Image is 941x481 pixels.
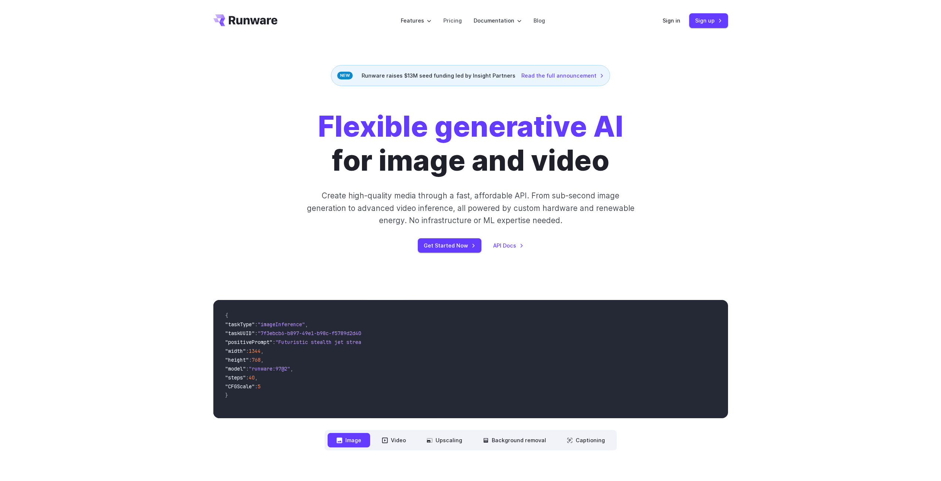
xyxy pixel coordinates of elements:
a: Sign in [663,16,680,25]
a: Go to / [213,14,278,26]
span: , [305,321,308,328]
strong: Flexible generative AI [318,109,623,144]
span: : [255,330,258,337]
a: Sign up [689,13,728,28]
span: "Futuristic stealth jet streaking through a neon-lit cityscape with glowing purple exhaust" [275,339,545,345]
button: Upscaling [418,433,471,447]
span: "taskUUID" [225,330,255,337]
h1: for image and video [318,110,623,178]
button: Captioning [558,433,614,447]
div: Runware raises $13M seed funding led by Insight Partners [331,65,610,86]
a: API Docs [493,241,524,250]
span: 1344 [249,348,261,354]
span: : [246,348,249,354]
span: : [246,374,249,381]
label: Features [401,16,431,25]
span: : [246,365,249,372]
span: : [255,383,258,390]
a: Blog [534,16,545,25]
button: Video [373,433,415,447]
span: , [290,365,293,372]
span: 40 [249,374,255,381]
span: "model" [225,365,246,372]
span: : [255,321,258,328]
span: "CFGScale" [225,383,255,390]
span: } [225,392,228,399]
label: Documentation [474,16,522,25]
span: 5 [258,383,261,390]
span: "7f3ebcb6-b897-49e1-b98c-f5789d2d40d7" [258,330,370,337]
span: "steps" [225,374,246,381]
a: Pricing [443,16,462,25]
span: , [255,374,258,381]
span: 768 [252,357,261,363]
span: { [225,312,228,319]
span: "positivePrompt" [225,339,273,345]
a: Get Started Now [418,238,481,253]
span: "imageInference" [258,321,305,328]
p: Create high-quality media through a fast, affordable API. From sub-second image generation to adv... [306,190,635,226]
button: Background removal [474,433,555,447]
span: , [261,357,264,363]
button: Image [328,433,370,447]
span: , [261,348,264,354]
span: : [249,357,252,363]
span: : [273,339,275,345]
span: "taskType" [225,321,255,328]
span: "height" [225,357,249,363]
span: "width" [225,348,246,354]
span: "runware:97@2" [249,365,290,372]
a: Read the full announcement [521,71,604,80]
